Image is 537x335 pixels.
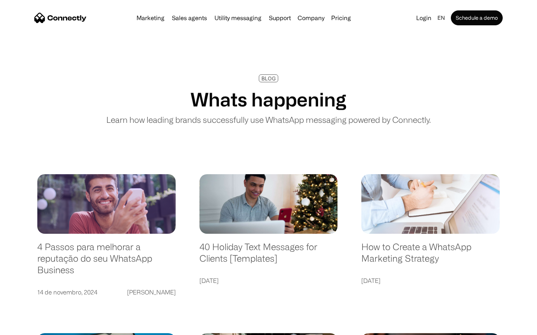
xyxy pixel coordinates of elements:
div: en [437,13,445,23]
div: 14 de novembro, 2024 [37,287,97,297]
h1: Whats happening [191,88,346,111]
div: BLOG [261,76,276,81]
a: How to Create a WhatsApp Marketing Strategy [361,241,500,271]
a: Schedule a demo [451,10,503,25]
a: Login [413,13,434,23]
aside: Language selected: English [7,322,45,332]
a: 40 Holiday Text Messages for Clients [Templates] [200,241,338,271]
div: [PERSON_NAME] [127,287,176,297]
a: Sales agents [169,15,210,21]
a: Pricing [328,15,354,21]
div: Company [298,13,324,23]
ul: Language list [15,322,45,332]
a: Utility messaging [211,15,264,21]
p: Learn how leading brands successfully use WhatsApp messaging powered by Connectly. [106,114,431,126]
a: 4 Passos para melhorar a reputação do seu WhatsApp Business [37,241,176,283]
div: [DATE] [200,275,219,286]
a: Support [266,15,294,21]
a: Marketing [134,15,167,21]
div: [DATE] [361,275,380,286]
